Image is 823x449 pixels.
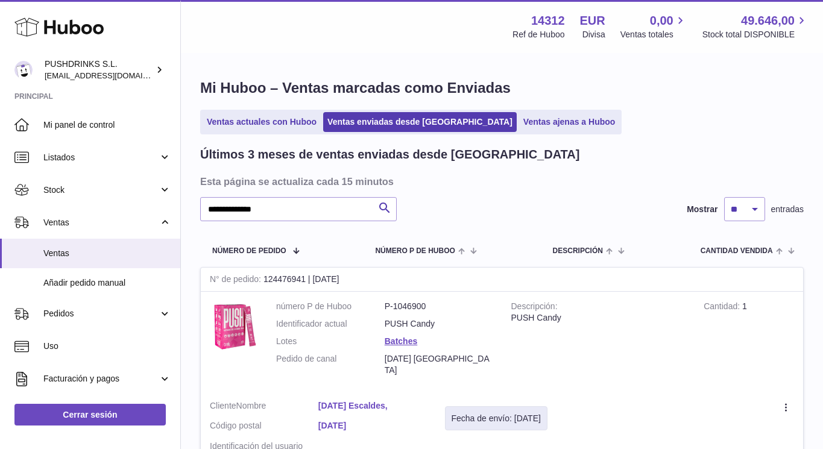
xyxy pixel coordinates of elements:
[580,13,605,29] strong: EUR
[276,336,385,347] dt: Lotes
[531,13,565,29] strong: 14312
[620,29,687,40] span: Ventas totales
[43,217,159,228] span: Ventas
[14,61,33,79] img: framos@pushdrinks.es
[741,13,795,29] span: 49.646,00
[771,204,804,215] span: entradas
[203,112,321,132] a: Ventas actuales con Huboo
[695,292,803,391] td: 1
[210,420,318,435] dt: Código postal
[276,318,385,330] dt: Identificador actual
[519,112,620,132] a: Ventas ajenas a Huboo
[385,318,493,330] dd: PUSH Candy
[452,413,541,424] div: Fecha de envío: [DATE]
[511,301,558,314] strong: Descripción
[385,301,493,312] dd: P-1046900
[620,13,687,40] a: 0,00 Ventas totales
[702,29,809,40] span: Stock total DISPONIBLE
[385,353,493,376] dd: [DATE] [GEOGRAPHIC_DATA]
[210,274,263,287] strong: N° de pedido
[318,400,427,412] a: [DATE] Escaldes,
[318,420,427,432] a: [DATE]
[511,312,686,324] div: PUSH Candy
[704,301,742,314] strong: Cantidad
[276,301,385,312] dt: número P de Huboo
[582,29,605,40] div: Divisa
[43,119,171,131] span: Mi panel de control
[45,58,153,81] div: PUSHDRINKS S.L.
[212,247,286,255] span: Número de pedido
[702,13,809,40] a: 49.646,00 Stock total DISPONIBLE
[323,112,517,132] a: Ventas enviadas desde [GEOGRAPHIC_DATA]
[200,175,801,188] h3: Esta página se actualiza cada 15 minutos
[553,247,603,255] span: Descripción
[201,268,803,292] div: 124476941 | [DATE]
[701,247,773,255] span: Cantidad vendida
[210,401,236,410] span: Cliente
[200,146,579,163] h2: Últimos 3 meses de ventas enviadas desde [GEOGRAPHIC_DATA]
[650,13,673,29] span: 0,00
[200,78,804,98] h1: Mi Huboo – Ventas marcadas como Enviadas
[276,353,385,376] dt: Pedido de canal
[43,308,159,319] span: Pedidos
[14,404,166,425] a: Cerrar sesión
[210,301,258,351] img: 143121750924592.png
[43,373,159,385] span: Facturación y pagos
[43,184,159,196] span: Stock
[43,152,159,163] span: Listados
[43,277,171,289] span: Añadir pedido manual
[687,204,717,215] label: Mostrar
[43,248,171,259] span: Ventas
[45,71,177,80] span: [EMAIL_ADDRESS][DOMAIN_NAME]
[512,29,564,40] div: Ref de Huboo
[375,247,455,255] span: número P de Huboo
[43,341,171,352] span: Uso
[210,400,318,415] dt: Nombre
[385,336,417,346] a: Batches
